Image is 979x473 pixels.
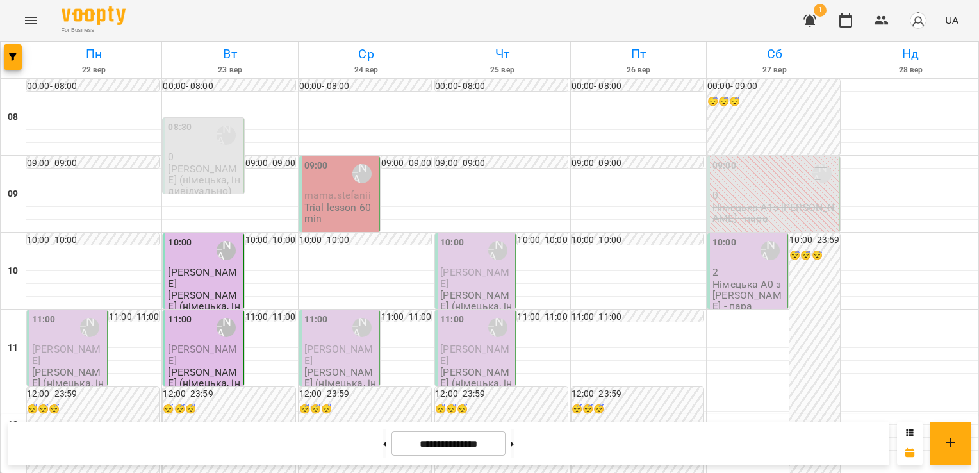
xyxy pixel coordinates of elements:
h6: 00:00 - 08:00 [572,79,703,94]
p: Trial lesson 60 min [304,202,377,224]
h6: 😴😴😴 [299,402,431,417]
p: [PERSON_NAME] (німецька, індивідуально) [304,367,377,400]
h6: 27 вер [709,64,840,76]
p: Німецька А0 з [PERSON_NAME] - пара [712,279,785,312]
p: 0 [712,190,836,201]
p: Німецька А1з [PERSON_NAME] - пара [712,202,836,224]
div: Бондаренко Катерина Сергіївна (н) [80,318,99,337]
span: [PERSON_NAME] [304,343,374,366]
span: [PERSON_NAME] [168,343,237,366]
label: 11:00 [32,313,56,327]
h6: 10:00 - 10:00 [517,233,567,247]
h6: 00:00 - 09:00 [707,79,839,94]
h6: 11 [8,341,18,355]
h6: 10:00 - 10:00 [572,233,703,247]
div: Бондаренко Катерина Сергіївна (н) [352,318,372,337]
h6: 😴😴😴 [789,249,839,263]
h6: Нд [845,44,976,64]
h6: 10:00 - 10:00 [299,233,431,247]
label: 11:00 [304,313,328,327]
h6: 11:00 - 11:00 [381,310,431,324]
h6: 😴😴😴 [27,402,159,417]
h6: 25 вер [436,64,568,76]
h6: Вт [164,44,295,64]
h6: 10 [8,264,18,278]
span: For Business [62,26,126,35]
div: Бондаренко Катерина Сергіївна (н) [761,241,780,260]
h6: 12:00 - 23:59 [163,387,295,401]
h6: 26 вер [573,64,704,76]
h6: 09:00 - 09:00 [572,156,703,170]
h6: 10:00 - 23:59 [789,233,839,247]
h6: 09:00 - 09:00 [435,156,567,170]
p: [PERSON_NAME] (німецька, індивідуально) [168,367,240,400]
div: Бондаренко Катерина Сергіївна (н) [352,164,372,183]
h6: 😴😴😴 [572,402,703,417]
p: 2 [712,267,785,278]
h6: 09:00 - 09:00 [245,156,295,170]
h6: 11:00 - 11:00 [109,310,159,324]
label: 11:00 [440,313,464,327]
h6: 23 вер [164,64,295,76]
label: 10:00 [440,236,464,250]
h6: 12:00 - 23:59 [572,387,703,401]
span: 1 [814,4,827,17]
h6: 08 [8,110,18,124]
label: 09:00 [304,159,328,173]
p: 0 [168,151,240,162]
h6: 00:00 - 08:00 [299,79,431,94]
label: 10:00 [168,236,192,250]
div: Бондаренко Катерина Сергіївна (н) [488,318,507,337]
h6: 09:00 - 09:00 [381,156,431,170]
h6: Пт [573,44,704,64]
img: Voopty Logo [62,6,126,25]
label: 10:00 [712,236,736,250]
button: UA [940,8,964,32]
h6: 28 вер [845,64,976,76]
h6: 😴😴😴 [163,402,295,417]
h6: 12:00 - 23:59 [435,387,567,401]
label: 08:30 [168,120,192,135]
h6: 11:00 - 11:00 [245,310,295,324]
h6: 😴😴😴 [707,95,839,109]
h6: 09 [8,187,18,201]
h6: 😴😴😴 [435,402,567,417]
div: Бондаренко Катерина Сергіївна (н) [217,318,236,337]
span: [PERSON_NAME] [440,266,509,289]
h6: 10:00 - 10:00 [245,233,295,247]
h6: Чт [436,44,568,64]
span: mama.stefanii [304,189,371,201]
img: avatar_s.png [909,12,927,29]
span: [PERSON_NAME] [440,343,509,366]
div: Бондаренко Катерина Сергіївна (н) [217,126,236,145]
h6: 12:00 - 23:59 [299,387,431,401]
p: [PERSON_NAME] (німецька, індивідуально) [32,367,104,400]
h6: 22 вер [28,64,160,76]
label: 09:00 [712,159,736,173]
h6: 09:00 - 09:00 [27,156,159,170]
h6: 10:00 - 10:00 [27,233,159,247]
label: 11:00 [168,313,192,327]
span: [PERSON_NAME] [168,266,237,289]
p: [PERSON_NAME] (німецька, індивідуально) [168,163,240,197]
div: Бондаренко Катерина Сергіївна (н) [488,241,507,260]
div: Бондаренко Катерина Сергіївна (н) [812,164,832,183]
div: Бондаренко Катерина Сергіївна (н) [217,241,236,260]
h6: 00:00 - 08:00 [163,79,295,94]
span: [PERSON_NAME] [32,343,101,366]
h6: 24 вер [300,64,432,76]
h6: Ср [300,44,432,64]
h6: Сб [709,44,840,64]
h6: 11:00 - 11:00 [572,310,703,324]
h6: 00:00 - 08:00 [435,79,567,94]
span: UA [945,13,958,27]
h6: 00:00 - 08:00 [27,79,159,94]
h6: 11:00 - 11:00 [517,310,567,324]
p: [PERSON_NAME] (німецька, індивідуально) [440,290,513,323]
h6: 12:00 - 23:59 [27,387,159,401]
h6: Пн [28,44,160,64]
button: Menu [15,5,46,36]
p: [PERSON_NAME] (німецька, індивідуально) [440,367,513,400]
p: [PERSON_NAME] (німецька, індивідуально) [168,290,240,323]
